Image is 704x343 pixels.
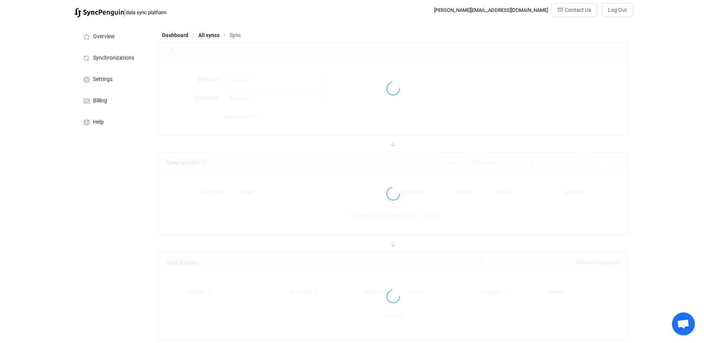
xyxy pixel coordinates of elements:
[74,47,151,68] a: Synchronizations
[74,89,151,111] a: Billing
[124,7,126,18] span: |
[601,3,633,17] button: Log Out
[230,32,241,38] span: Sync
[74,111,151,132] a: Help
[93,34,115,40] span: Overview
[74,68,151,89] a: Settings
[162,32,188,38] span: Dashboard
[93,98,107,104] span: Billing
[608,7,627,13] span: Log Out
[126,10,166,15] span: data sync platform
[551,3,598,17] button: Contact Us
[672,312,695,335] div: Open chat
[74,8,124,18] img: syncpenguin.svg
[74,7,166,18] a: |data sync platform
[93,76,113,83] span: Settings
[565,7,591,13] span: Contact Us
[93,55,134,61] span: Synchronizations
[74,25,151,47] a: Overview
[434,7,548,13] div: [PERSON_NAME][EMAIL_ADDRESS][DOMAIN_NAME]
[162,32,241,38] div: Breadcrumb
[93,119,104,125] span: Help
[198,32,220,38] span: All syncs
